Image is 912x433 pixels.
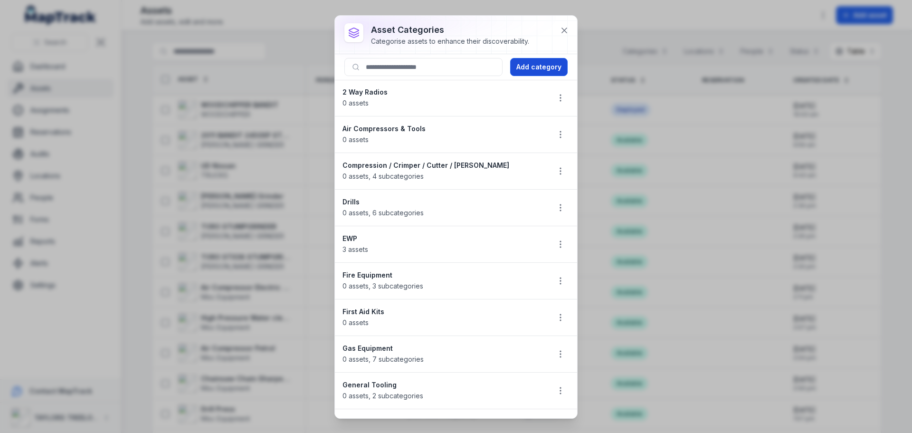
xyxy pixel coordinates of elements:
span: 0 assets [342,99,369,107]
strong: Compression / Crimper / Cutter / [PERSON_NAME] [342,161,542,170]
span: 0 assets , 7 subcategories [342,355,424,363]
strong: Drills [342,197,542,207]
strong: Air Compressors & Tools [342,124,542,134]
span: 0 assets , 2 subcategories [342,392,423,400]
strong: Generators [342,417,542,426]
span: 3 assets [342,245,368,253]
button: Add category [510,58,568,76]
strong: First Aid Kits [342,307,542,317]
strong: General Tooling [342,380,542,390]
strong: Gas Equipment [342,344,542,353]
span: 0 assets , 6 subcategories [342,209,424,217]
span: 0 assets [342,135,369,144]
strong: 2 Way Radios [342,87,542,97]
div: Categorise assets to enhance their discoverability. [371,37,529,46]
span: 0 assets , 4 subcategories [342,172,424,180]
strong: Fire Equipment [342,270,542,280]
strong: EWP [342,234,542,243]
h3: asset categories [371,23,529,37]
span: 0 assets [342,318,369,327]
span: 0 assets , 3 subcategories [342,282,423,290]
